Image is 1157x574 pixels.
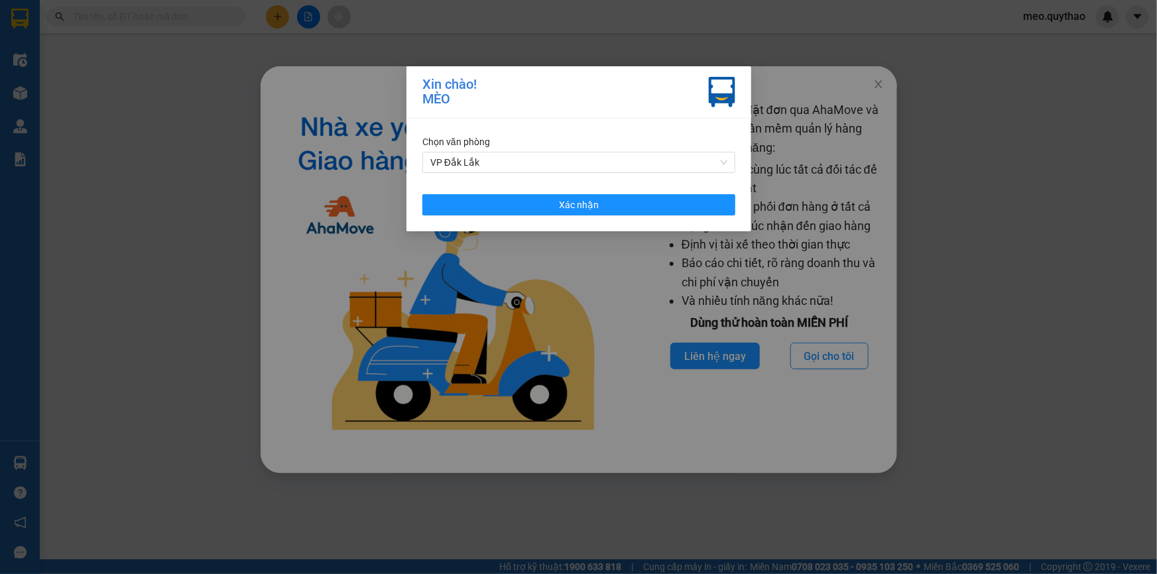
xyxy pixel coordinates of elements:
[422,194,735,215] button: Xác nhận
[422,135,735,149] div: Chọn văn phòng
[422,77,477,107] div: Xin chào! MÈO
[559,198,599,212] span: Xác nhận
[430,152,727,172] span: VP Đắk Lắk
[709,77,735,107] img: vxr-icon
